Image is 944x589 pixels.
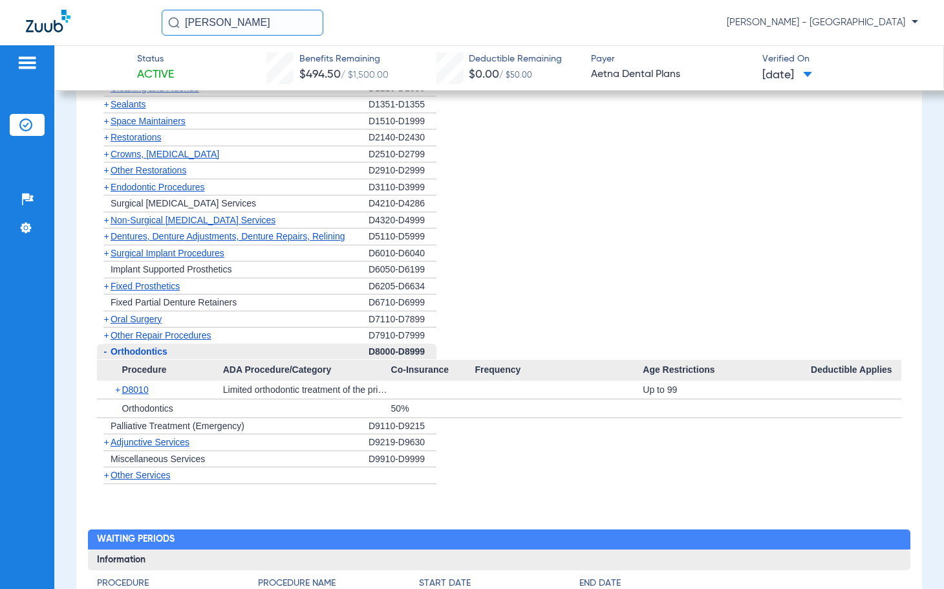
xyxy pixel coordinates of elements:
[103,215,109,225] span: +
[88,550,910,570] h3: Information
[469,52,562,66] span: Deductible Remaining
[762,52,923,66] span: Verified On
[369,146,436,163] div: D2510-D2799
[162,10,323,36] input: Search for patients
[103,281,109,291] span: +
[391,399,475,417] div: 50%
[643,360,811,381] span: Age Restrictions
[111,165,187,175] span: Other Restorations
[103,149,109,159] span: +
[111,215,275,225] span: Non-Surgical [MEDICAL_DATA] Services
[475,360,643,381] span: Frequency
[103,314,109,324] span: +
[103,248,109,258] span: +
[137,52,174,66] span: Status
[103,132,109,142] span: +
[369,294,436,311] div: D6710-D6999
[469,69,499,80] span: $0.00
[88,529,910,550] h2: Waiting Periods
[111,83,199,93] span: Cleaning and Fluoride
[111,330,211,340] span: Other Repair Procedures
[111,248,224,258] span: Surgical Implant Procedures
[369,212,436,229] div: D4320-D4999
[369,162,436,179] div: D2910-D2999
[122,384,148,395] span: D8010
[762,67,812,83] span: [DATE]
[111,470,171,480] span: Other Services
[369,195,436,212] div: D4210-D4286
[369,228,436,245] div: D5110-D5999
[103,182,109,192] span: +
[111,99,145,109] span: Sealants
[369,96,436,113] div: D1351-D1355
[103,116,109,126] span: +
[299,52,389,66] span: Benefits Remaining
[369,129,436,146] div: D2140-D2430
[111,297,237,307] span: Fixed Partial Denture Retainers
[103,165,109,175] span: +
[111,132,162,142] span: Restorations
[111,346,167,357] span: Orthodontics
[111,116,186,126] span: Space Maintainers
[111,264,232,274] span: Implant Supported Prosthetics
[111,149,219,159] span: Crowns, [MEDICAL_DATA]
[369,344,436,361] div: D8000-D8999
[103,330,109,340] span: +
[369,261,436,278] div: D6050-D6199
[111,231,345,241] span: Dentures, Denture Adjustments, Denture Repairs, Relining
[499,72,532,80] span: / $50.00
[103,346,107,357] span: -
[111,182,205,192] span: Endodontic Procedures
[103,83,109,93] span: +
[122,403,173,414] span: Orthodontics
[103,99,109,109] span: +
[591,52,751,66] span: Payer
[115,381,122,399] span: +
[369,278,436,295] div: D6205-D6634
[369,328,436,344] div: D7910-D7999
[643,381,811,399] div: Up to 99
[223,381,391,399] div: Limited orthodontic treatment of the primary dentition
[369,311,436,328] div: D7110-D7899
[111,281,180,291] span: Fixed Prosthetics
[369,434,436,451] div: D9219-D9630
[168,17,180,28] img: Search Icon
[369,113,436,130] div: D1510-D1999
[591,67,751,83] span: Aetna Dental Plans
[111,198,256,208] span: Surgical [MEDICAL_DATA] Services
[97,360,223,381] span: Procedure
[137,67,174,83] span: Active
[111,437,189,447] span: Adjunctive Services
[223,360,391,381] span: ADA Procedure/Category
[103,231,109,241] span: +
[299,69,341,80] span: $494.50
[17,55,38,71] img: hamburger-icon
[111,454,205,464] span: Miscellaneous Services
[727,16,918,29] span: [PERSON_NAME] - [GEOGRAPHIC_DATA]
[369,245,436,262] div: D6010-D6040
[103,470,109,480] span: +
[111,421,244,431] span: Palliative Treatment (Emergency)
[103,437,109,447] span: +
[369,418,436,435] div: D9110-D9215
[369,451,436,468] div: D9910-D9999
[879,527,944,589] iframe: Chat Widget
[369,179,436,196] div: D3110-D3999
[341,71,389,80] span: / $1,500.00
[811,360,901,381] span: Deductible Applies
[111,314,162,324] span: Oral Surgery
[26,10,70,32] img: Zuub Logo
[391,360,475,381] span: Co-Insurance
